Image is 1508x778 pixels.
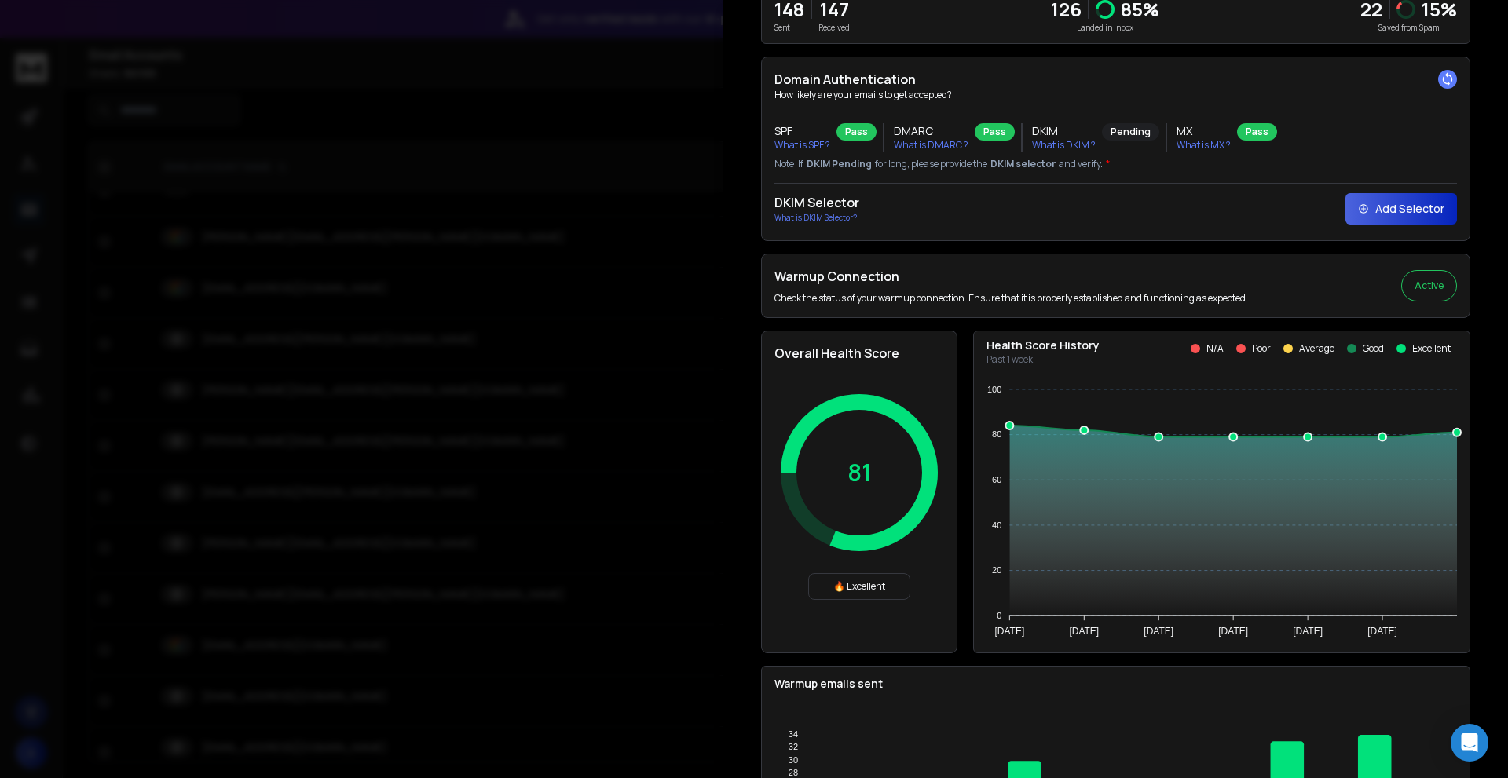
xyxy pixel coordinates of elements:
[1360,22,1457,34] p: Saved from Spam
[1367,626,1397,637] tspan: [DATE]
[774,267,1248,286] h2: Warmup Connection
[847,458,872,487] p: 81
[987,385,1001,394] tspan: 100
[992,565,1001,575] tspan: 20
[774,676,1457,692] p: Warmup emails sent
[997,611,1001,620] tspan: 0
[774,89,1457,101] p: How likely are your emails to get accepted?
[894,139,968,152] p: What is DMARC ?
[1102,123,1159,141] div: Pending
[992,429,1001,439] tspan: 80
[1069,626,1099,637] tspan: [DATE]
[789,742,798,751] tspan: 32
[774,193,859,212] h2: DKIM Selector
[1451,724,1488,762] div: Open Intercom Messenger
[789,768,798,777] tspan: 28
[1237,123,1277,141] div: Pass
[1032,123,1096,139] h3: DKIM
[1051,22,1159,34] p: Landed in Inbox
[789,729,798,739] tspan: 34
[975,123,1015,141] div: Pass
[1218,626,1248,637] tspan: [DATE]
[1412,342,1451,355] p: Excellent
[774,22,804,34] p: Sent
[1032,139,1096,152] p: What is DKIM ?
[808,573,910,600] div: 🔥 Excellent
[774,292,1248,305] p: Check the status of your warmup connection. Ensure that it is properly established and functionin...
[1177,139,1231,152] p: What is MX ?
[992,475,1001,484] tspan: 60
[1401,270,1457,301] button: Active
[1299,342,1334,355] p: Average
[1206,342,1224,355] p: N/A
[1363,342,1384,355] p: Good
[774,344,944,363] h2: Overall Health Score
[774,70,1457,89] h2: Domain Authentication
[807,158,872,170] span: DKIM Pending
[986,338,1100,353] p: Health Score History
[774,123,830,139] h3: SPF
[990,158,1056,170] span: DKIM selector
[836,123,877,141] div: Pass
[994,626,1024,637] tspan: [DATE]
[1345,193,1457,225] button: Add Selector
[1252,342,1271,355] p: Poor
[774,158,1457,170] p: Note: If for long, please provide the and verify.
[992,520,1001,530] tspan: 40
[986,353,1100,366] p: Past 1 week
[774,139,830,152] p: What is SPF ?
[1177,123,1231,139] h3: MX
[818,22,850,34] p: Received
[1144,626,1173,637] tspan: [DATE]
[894,123,968,139] h3: DMARC
[774,212,859,224] p: What is DKIM Selector?
[1293,626,1323,637] tspan: [DATE]
[789,755,798,765] tspan: 30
